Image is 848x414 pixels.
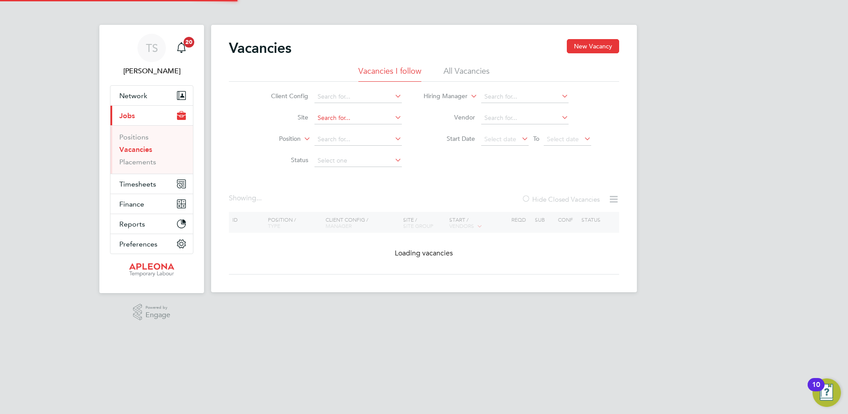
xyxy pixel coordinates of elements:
[110,34,193,76] a: TS[PERSON_NAME]
[110,174,193,194] button: Timesheets
[119,240,157,248] span: Preferences
[110,106,193,125] button: Jobs
[119,200,144,208] span: Finance
[99,25,204,293] nav: Main navigation
[250,135,301,143] label: Position
[257,156,308,164] label: Status
[484,135,516,143] span: Select date
[119,145,152,154] a: Vacancies
[229,39,291,57] h2: Vacancies
[257,92,308,100] label: Client Config
[257,113,308,121] label: Site
[110,125,193,174] div: Jobs
[146,42,158,54] span: TS
[119,133,149,141] a: Positions
[119,158,156,166] a: Placements
[813,378,841,407] button: Open Resource Center, 10 new notifications
[145,304,170,311] span: Powered by
[314,112,402,124] input: Search for...
[119,111,135,120] span: Jobs
[110,86,193,105] button: Network
[416,92,467,101] label: Hiring Manager
[314,133,402,146] input: Search for...
[481,112,569,124] input: Search for...
[110,263,193,277] a: Go to home page
[314,91,402,103] input: Search for...
[110,194,193,214] button: Finance
[173,34,190,62] a: 20
[444,66,490,82] li: All Vacancies
[522,195,600,203] label: Hide Closed Vacancies
[229,194,263,203] div: Showing
[145,311,170,319] span: Engage
[530,133,542,144] span: To
[184,37,194,48] span: 20
[256,194,262,203] span: ...
[110,234,193,254] button: Preferences
[314,155,402,167] input: Select one
[110,66,193,76] span: Tracy Sellick
[129,263,174,277] img: apleona-logo-retina.png
[424,113,475,121] label: Vendor
[119,92,147,100] span: Network
[358,66,421,82] li: Vacancies I follow
[567,39,619,53] button: New Vacancy
[547,135,579,143] span: Select date
[133,304,171,321] a: Powered byEngage
[119,180,156,188] span: Timesheets
[110,214,193,234] button: Reports
[812,385,820,396] div: 10
[119,220,145,228] span: Reports
[424,135,475,143] label: Start Date
[481,91,569,103] input: Search for...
